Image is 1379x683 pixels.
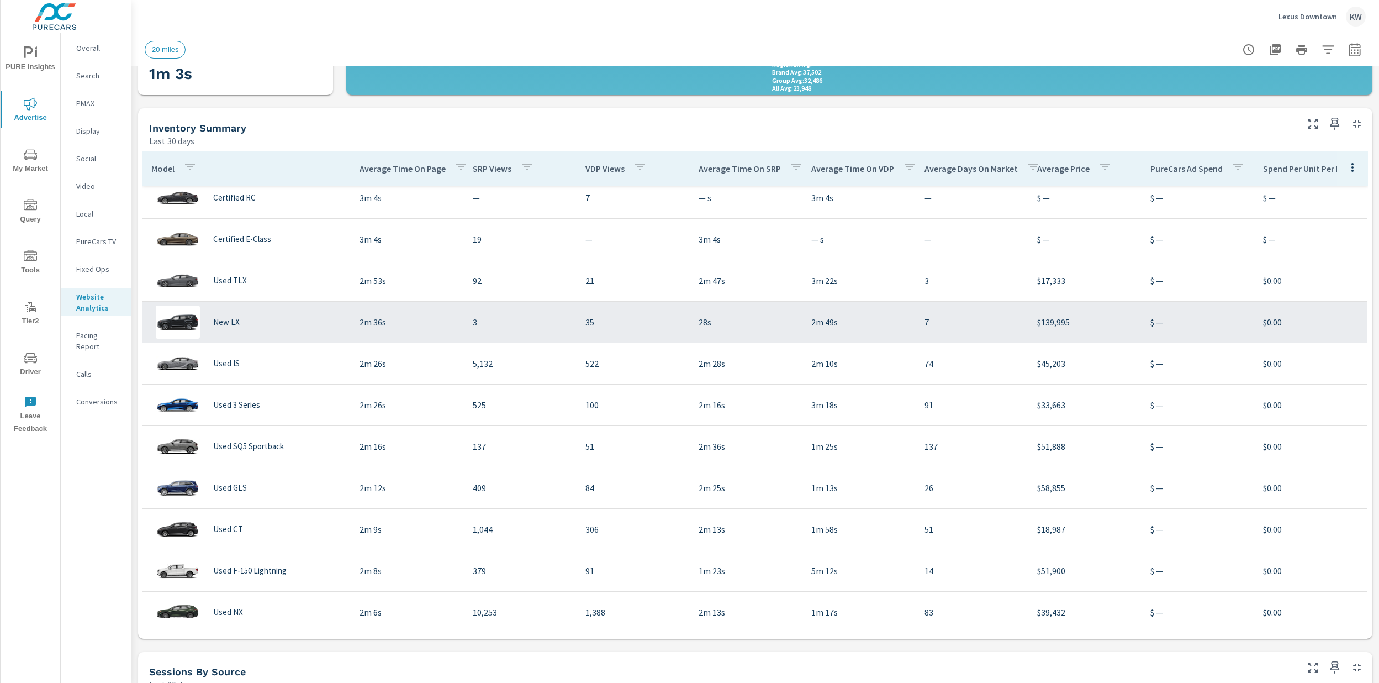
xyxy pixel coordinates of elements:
[1348,659,1366,676] button: Minimize Widget
[585,606,681,619] p: 1,388
[61,95,131,112] div: PMAX
[61,123,131,139] div: Display
[1150,606,1246,619] p: $ —
[1037,233,1133,246] p: $ —
[473,398,568,412] p: 525
[772,85,811,92] p: All Avg : 23,948
[61,261,131,277] div: Fixed Ops
[360,191,455,204] p: 3m 4s
[156,264,200,297] img: glamour
[1263,357,1359,370] p: $0.00
[1150,163,1223,174] p: PureCars Ad Spend
[811,274,907,287] p: 3m 22s
[473,440,568,453] p: 137
[1304,115,1322,133] button: Make Fullscreen
[699,398,794,412] p: 2m 16s
[1037,481,1133,495] p: $58,855
[1263,274,1359,287] p: $0.00
[151,163,175,174] p: Model
[811,398,907,412] p: 3m 18s
[1150,398,1246,412] p: $ —
[76,98,122,109] p: PMAX
[811,191,907,204] p: 3m 4s
[156,513,200,546] img: glamour
[699,564,794,577] p: 1m 23s
[811,233,907,246] p: — s
[699,523,794,536] p: 2m 13s
[1037,163,1090,174] p: Average Price
[811,357,907,370] p: 2m 10s
[924,316,1020,329] p: 7
[924,274,1020,287] p: 3
[473,316,568,329] p: 3
[61,327,131,355] div: Pacing Report
[1263,564,1359,577] p: $0.00
[1150,233,1246,246] p: $ —
[1278,12,1337,22] p: Lexus Downtown
[76,291,122,313] p: Website Analytics
[4,46,57,73] span: PURE Insights
[811,316,907,329] p: 2m 49s
[1263,481,1359,495] p: $0.00
[156,554,200,587] img: glamour
[1348,115,1366,133] button: Minimize Widget
[76,181,122,192] p: Video
[585,316,681,329] p: 35
[699,440,794,453] p: 2m 36s
[473,163,511,174] p: SRP Views
[156,471,200,505] img: glamour
[1263,163,1351,174] p: Spend Per Unit Per Day
[1346,7,1366,27] div: KW
[699,191,794,204] p: — s
[4,396,57,435] span: Leave Feedback
[213,524,243,534] p: Used CT
[811,523,907,536] p: 1m 58s
[924,523,1020,536] p: 51
[4,199,57,226] span: Query
[156,430,200,463] img: glamour
[473,233,568,246] p: 19
[924,233,1020,246] p: —
[4,351,57,379] span: Driver
[473,523,568,536] p: 1,044
[4,301,57,328] span: Tier2
[585,191,681,204] p: 7
[360,398,455,412] p: 2m 26s
[772,77,822,85] p: Group Avg : 32,486
[772,69,821,76] p: Brand Avg : 37,502
[811,606,907,619] p: 1m 17s
[360,523,455,536] p: 2m 9s
[924,357,1020,370] p: 74
[360,316,455,329] p: 2m 36s
[156,347,200,380] img: glamour
[213,317,240,327] p: New LX
[585,163,625,174] p: VDP Views
[360,233,455,246] p: 3m 4s
[1326,115,1344,133] span: Save this to your personalized report
[1037,564,1133,577] p: $51,900
[585,523,681,536] p: 306
[1291,39,1313,61] button: Print Report
[61,366,131,382] div: Calls
[1037,440,1133,453] p: $51,888
[811,481,907,495] p: 1m 13s
[699,316,794,329] p: 28s
[1263,191,1359,204] p: $ —
[1150,316,1246,329] p: $ —
[76,208,122,219] p: Local
[473,564,568,577] p: 379
[699,357,794,370] p: 2m 28s
[1326,659,1344,676] span: Save this to your personalized report
[1037,316,1133,329] p: $139,995
[76,236,122,247] p: PureCars TV
[1150,523,1246,536] p: $ —
[924,606,1020,619] p: 83
[1150,564,1246,577] p: $ —
[76,153,122,164] p: Social
[1344,39,1366,61] button: Select Date Range
[1037,523,1133,536] p: $18,987
[61,206,131,222] div: Local
[145,45,185,54] span: 20 miles
[1263,233,1359,246] p: $ —
[1037,274,1133,287] p: $17,333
